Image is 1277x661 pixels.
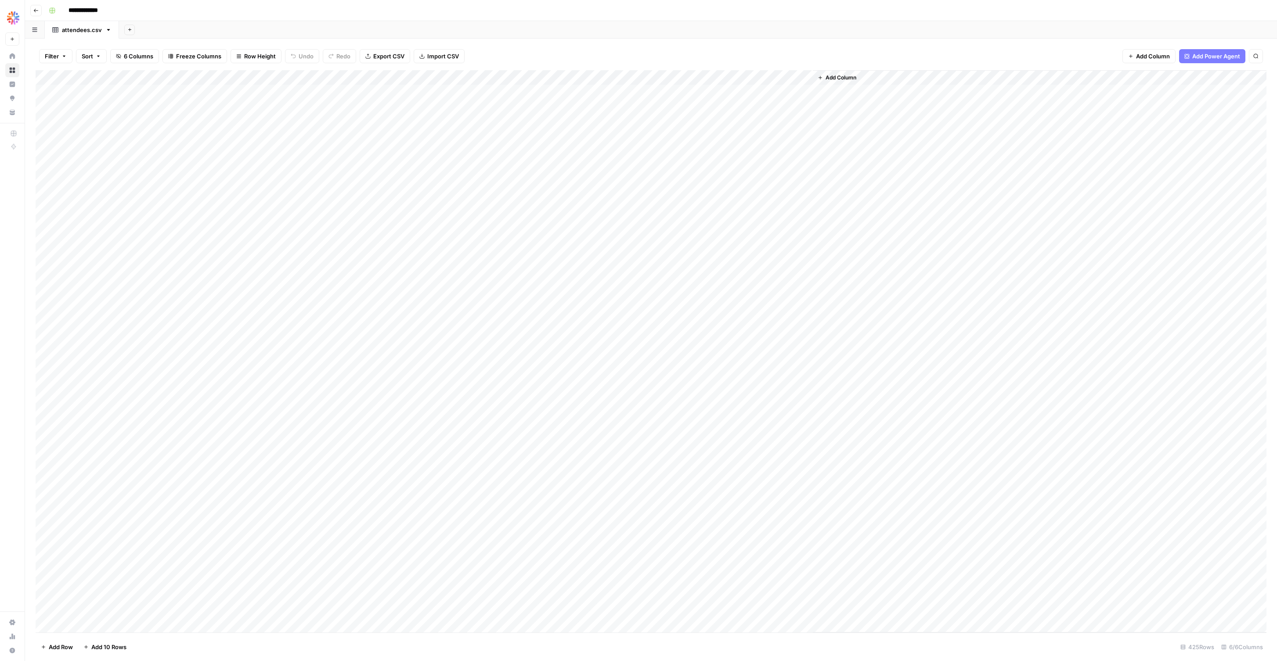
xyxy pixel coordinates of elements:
button: Export CSV [360,49,410,63]
a: Browse [5,63,19,77]
span: Add Row [49,643,73,651]
a: Opportunities [5,91,19,105]
button: Redo [323,49,356,63]
img: Endaoment Logo [5,10,21,26]
span: Import CSV [427,52,459,61]
div: 6/6 Columns [1218,640,1266,654]
span: Add Column [826,74,856,82]
a: Settings [5,615,19,629]
button: Filter [39,49,72,63]
button: Sort [76,49,107,63]
button: Undo [285,49,319,63]
span: Redo [336,52,350,61]
span: Export CSV [373,52,404,61]
span: Add Power Agent [1192,52,1240,61]
button: Help + Support [5,643,19,657]
span: Undo [299,52,314,61]
span: Filter [45,52,59,61]
button: Add Row [36,640,78,654]
button: Add 10 Rows [78,640,132,654]
a: Insights [5,77,19,91]
button: Add Power Agent [1179,49,1245,63]
button: Row Height [231,49,281,63]
a: Your Data [5,105,19,119]
button: Import CSV [414,49,465,63]
button: Workspace: Endaoment [5,7,19,29]
a: Usage [5,629,19,643]
span: Add 10 Rows [91,643,126,651]
a: attendees.csv [45,21,119,39]
a: Home [5,49,19,63]
div: 425 Rows [1177,640,1218,654]
button: Add Column [814,72,860,83]
span: Sort [82,52,93,61]
button: Add Column [1122,49,1176,63]
span: Row Height [244,52,276,61]
button: Freeze Columns [162,49,227,63]
span: 6 Columns [124,52,153,61]
div: attendees.csv [62,25,102,34]
span: Freeze Columns [176,52,221,61]
button: 6 Columns [110,49,159,63]
span: Add Column [1136,52,1170,61]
